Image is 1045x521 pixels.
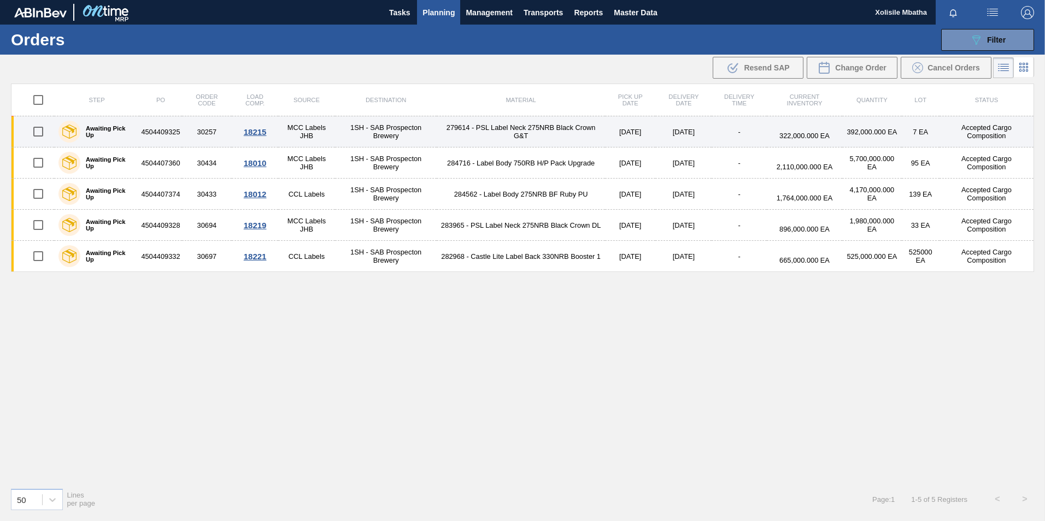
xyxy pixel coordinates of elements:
[911,495,967,504] span: 1 - 5 of 5 Registers
[1011,486,1038,513] button: >
[466,6,513,19] span: Management
[80,218,135,232] label: Awaiting Pick Up
[278,179,335,210] td: CCL Labels
[156,97,165,103] span: PO
[335,179,437,210] td: 1SH - SAB Prospecton Brewery
[1014,57,1034,78] div: Card Vision
[278,147,335,179] td: MCC Labels JHB
[80,125,135,138] label: Awaiting Pick Up
[524,6,563,19] span: Transports
[655,147,712,179] td: [DATE]
[278,210,335,241] td: MCC Labels JHB
[902,116,940,147] td: 7 EA
[835,63,886,72] span: Change Order
[872,495,895,504] span: Page : 1
[987,35,1006,44] span: Filter
[335,210,437,241] td: 1SH - SAB Prospecton Brewery
[779,132,830,140] span: 322,000.000 EA
[139,147,181,179] td: 4504407360
[902,147,940,179] td: 95 EA
[842,179,901,210] td: 4,170,000.000 EA
[779,256,830,264] span: 665,000.000 EA
[17,495,26,504] div: 50
[11,179,1034,210] a: Awaiting Pick Up450440737430433CCL Labels1SH - SAB Prospecton Brewery284562 - Label Body 275NRB B...
[605,147,656,179] td: [DATE]
[233,221,277,230] div: 18219
[182,116,232,147] td: 30257
[856,97,888,103] span: Quantity
[712,241,766,272] td: -
[182,147,232,179] td: 30434
[366,97,406,103] span: Destination
[80,187,135,200] label: Awaiting Pick Up
[574,6,603,19] span: Reports
[233,158,277,168] div: 18010
[335,147,437,179] td: 1SH - SAB Prospecton Brewery
[940,179,1034,210] td: Accepted Cargo Composition
[842,116,901,147] td: 392,000.000 EA
[914,97,926,103] span: Lot
[11,33,174,46] h1: Orders
[940,147,1034,179] td: Accepted Cargo Composition
[245,93,265,106] span: Load Comp.
[940,210,1034,241] td: Accepted Cargo Composition
[11,241,1034,272] a: Awaiting Pick Up450440933230697CCL Labels1SH - SAB Prospecton Brewery282968 - Castle Lite Label B...
[975,97,998,103] span: Status
[842,210,901,241] td: 1,980,000.000 EA
[777,194,832,202] span: 1,764,000.000 EA
[605,241,656,272] td: [DATE]
[984,486,1011,513] button: <
[233,252,277,261] div: 18221
[388,6,412,19] span: Tasks
[993,57,1014,78] div: List Vision
[139,179,181,210] td: 4504407374
[233,127,277,137] div: 18215
[941,29,1034,51] button: Filter
[713,57,803,79] div: Resend SAP
[712,116,766,147] td: -
[986,6,999,19] img: userActions
[14,8,67,17] img: TNhmsLtSVTkK8tSr43FrP2fwEKptu5GPRR3wAAAABJRU5ErkJggg==
[11,147,1034,179] a: Awaiting Pick Up450440736030434MCC Labels JHB1SH - SAB Prospecton Brewery284716 - Label Body 750R...
[11,116,1034,147] a: Awaiting Pick Up450440932530257MCC Labels JHB1SH - SAB Prospecton Brewery279614 - PSL Label Neck ...
[182,210,232,241] td: 30694
[605,179,656,210] td: [DATE]
[901,57,991,79] button: Cancel Orders
[293,97,320,103] span: Source
[724,93,754,106] span: Delivery Time
[182,179,232,210] td: 30433
[139,210,181,241] td: 4504409328
[335,116,437,147] td: 1SH - SAB Prospecton Brewery
[437,241,605,272] td: 282968 - Castle Lite Label Back 330NRB Booster 1
[437,116,605,147] td: 279614 - PSL Label Neck 275NRB Black Crown G&T
[605,116,656,147] td: [DATE]
[787,93,823,106] span: Current inventory
[139,116,181,147] td: 4504409325
[182,241,232,272] td: 30697
[655,210,712,241] td: [DATE]
[902,179,940,210] td: 139 EA
[80,156,135,169] label: Awaiting Pick Up
[11,210,1034,241] a: Awaiting Pick Up450440932830694MCC Labels JHB1SH - SAB Prospecton Brewery283965 - PSL Label Neck ...
[618,93,643,106] span: Pick up Date
[233,190,277,199] div: 18012
[437,147,605,179] td: 284716 - Label Body 750RB H/P Pack Upgrade
[807,57,897,79] div: Change Order
[712,210,766,241] td: -
[902,210,940,241] td: 33 EA
[278,116,335,147] td: MCC Labels JHB
[842,241,901,272] td: 525,000.000 EA
[437,210,605,241] td: 283965 - PSL Label Neck 275NRB Black Crown DL
[712,179,766,210] td: -
[605,210,656,241] td: [DATE]
[777,163,832,171] span: 2,110,000.000 EA
[614,6,657,19] span: Master Data
[139,241,181,272] td: 4504409332
[779,225,830,233] span: 896,000.000 EA
[712,147,766,179] td: -
[506,97,536,103] span: Material
[927,63,980,72] span: Cancel Orders
[940,116,1034,147] td: Accepted Cargo Composition
[936,5,971,20] button: Notifications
